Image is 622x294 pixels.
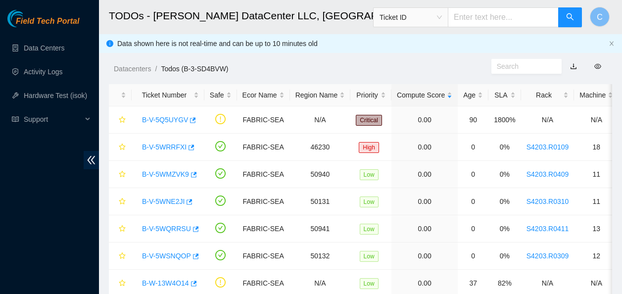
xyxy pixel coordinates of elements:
td: 0.00 [391,134,458,161]
td: 0% [488,243,521,270]
a: B-V-5WNE2JI [142,197,185,205]
span: read [12,116,19,123]
td: 46230 [290,134,351,161]
td: 0 [458,161,488,188]
input: Enter text here... [448,7,559,27]
a: download [570,62,577,70]
span: Support [24,109,82,129]
a: Hardware Test (isok) [24,92,87,99]
span: Low [360,169,379,180]
span: Ticket ID [380,10,442,25]
a: Datacenters [114,65,151,73]
td: 50131 [290,188,351,215]
span: check-circle [215,223,226,233]
span: star [119,225,126,233]
a: Data Centers [24,44,64,52]
td: N/A [574,106,619,134]
span: star [119,198,126,206]
button: download [563,58,584,74]
td: FABRIC-SEA [237,215,290,243]
button: close [609,41,615,47]
td: 1800% [488,106,521,134]
td: 0.00 [391,215,458,243]
a: B-V-5Q5UYGV [142,116,188,124]
span: check-circle [215,250,226,260]
td: FABRIC-SEA [237,134,290,161]
span: Critical [356,115,382,126]
td: FABRIC-SEA [237,161,290,188]
td: 50941 [290,215,351,243]
span: exclamation-circle [215,114,226,124]
a: B-V-5WQRRSU [142,225,191,233]
td: 0% [488,188,521,215]
button: star [114,139,126,155]
td: 0% [488,134,521,161]
td: 50132 [290,243,351,270]
button: star [114,194,126,209]
span: star [119,252,126,260]
a: B-V-5WMZVK9 [142,170,189,178]
span: Low [360,251,379,262]
a: B-V-5WSNQOP [142,252,191,260]
span: double-left [84,151,99,169]
a: S4203.R0411 [526,225,569,233]
button: star [114,248,126,264]
span: star [119,144,126,151]
span: Low [360,224,379,235]
span: High [359,142,379,153]
td: 0 [458,215,488,243]
td: FABRIC-SEA [237,106,290,134]
a: S4203.R0310 [526,197,569,205]
input: Search [497,61,548,72]
td: N/A [521,106,574,134]
button: star [114,112,126,128]
button: star [114,221,126,237]
button: C [590,7,610,27]
a: B-W-13W4O14 [142,279,189,287]
a: Akamai TechnologiesField Tech Portal [7,18,79,31]
button: star [114,275,126,291]
td: 0 [458,134,488,161]
a: S4203.R0409 [526,170,569,178]
td: 13 [574,215,619,243]
td: 0.00 [391,106,458,134]
span: check-circle [215,196,226,206]
span: check-circle [215,168,226,179]
span: star [119,171,126,179]
td: FABRIC-SEA [237,243,290,270]
td: 0% [488,215,521,243]
span: / [155,65,157,73]
span: search [566,13,574,22]
span: star [119,280,126,288]
span: exclamation-circle [215,277,226,288]
td: 50940 [290,161,351,188]
td: 11 [574,161,619,188]
td: 0.00 [391,243,458,270]
span: eye [594,63,601,70]
span: check-circle [215,141,226,151]
img: Akamai Technologies [7,10,50,27]
a: Activity Logs [24,68,63,76]
a: S4203.R0109 [526,143,569,151]
td: 0% [488,161,521,188]
td: 0.00 [391,188,458,215]
span: C [597,11,603,23]
td: 12 [574,243,619,270]
span: Low [360,196,379,207]
td: 18 [574,134,619,161]
td: N/A [290,106,351,134]
button: search [558,7,582,27]
span: star [119,116,126,124]
span: Low [360,278,379,289]
td: 0 [458,188,488,215]
a: B-V-5WRRFXI [142,143,187,151]
td: FABRIC-SEA [237,188,290,215]
a: Todos (B-3-SD4BVW) [161,65,228,73]
td: 90 [458,106,488,134]
td: 11 [574,188,619,215]
span: Field Tech Portal [16,17,79,26]
a: S4203.R0309 [526,252,569,260]
td: 0 [458,243,488,270]
td: 0.00 [391,161,458,188]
